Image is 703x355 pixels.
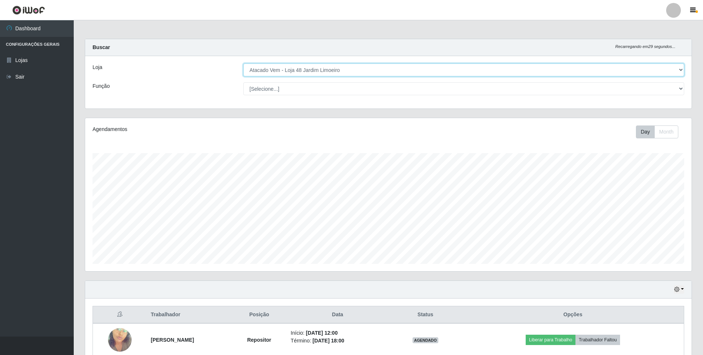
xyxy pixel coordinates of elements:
button: Day [636,125,655,138]
i: Recarregando em 29 segundos... [615,44,675,49]
th: Trabalhador [146,306,232,324]
strong: Repositor [247,337,271,343]
button: Month [654,125,678,138]
strong: [PERSON_NAME] [151,337,194,343]
button: Trabalhador Faltou [575,335,620,345]
label: Função [93,82,110,90]
label: Loja [93,63,102,71]
div: First group [636,125,678,138]
th: Opções [462,306,684,324]
button: Liberar para Trabalho [526,335,575,345]
time: [DATE] 12:00 [306,330,338,336]
strong: Buscar [93,44,110,50]
img: CoreUI Logo [12,6,45,15]
div: Toolbar with button groups [636,125,684,138]
li: Término: [291,337,384,345]
span: AGENDADO [413,337,438,343]
th: Posição [232,306,286,324]
th: Status [389,306,462,324]
div: Agendamentos [93,125,333,133]
li: Início: [291,329,384,337]
th: Data [286,306,389,324]
time: [DATE] 18:00 [313,338,344,344]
